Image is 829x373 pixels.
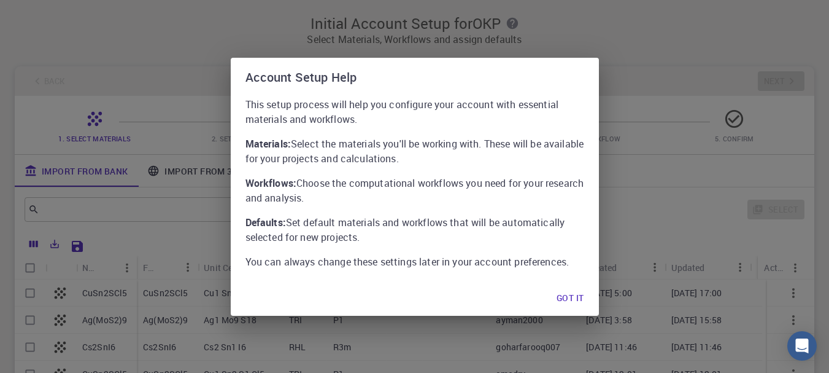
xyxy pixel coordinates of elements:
[245,137,291,151] strong: Materials:
[245,254,584,269] p: You can always change these settings later in your account preferences.
[231,58,599,97] h2: Account Setup Help
[245,97,584,127] p: This setup process will help you configure your account with essential materials and workflows.
[245,215,584,245] p: Set default materials and workflows that will be automatically selected for new projects.
[25,9,69,20] span: Support
[787,331,817,361] div: Open Intercom Messenger
[547,286,593,311] button: Got it
[245,176,297,190] strong: Workflows:
[245,216,286,229] strong: Defaults:
[245,176,584,205] p: Choose the computational workflows you need for your research and analysis.
[245,136,584,166] p: Select the materials you'll be working with. These will be available for your projects and calcul...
